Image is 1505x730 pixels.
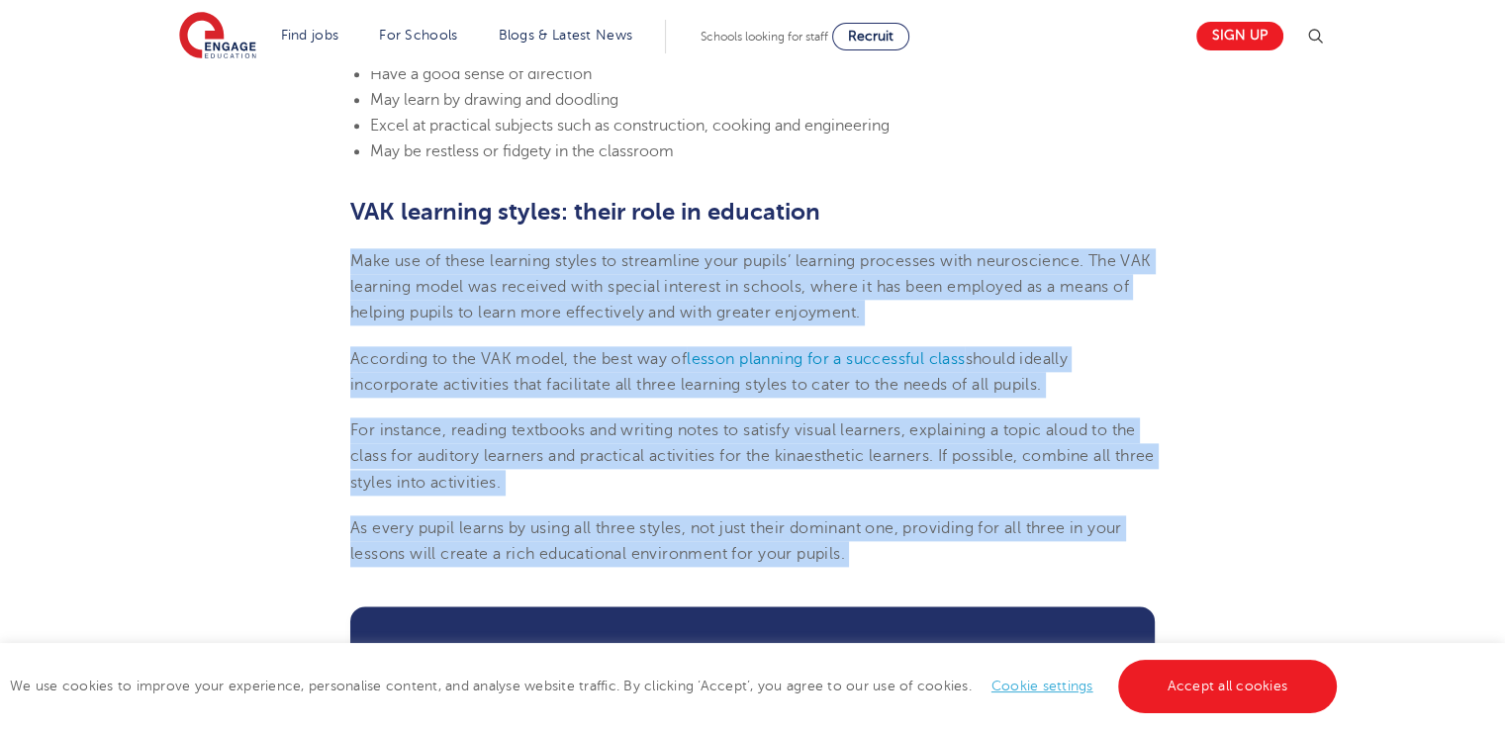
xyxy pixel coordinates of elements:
[281,28,339,43] a: Find jobs
[701,30,828,44] span: Schools looking for staff
[1196,22,1283,50] a: Sign up
[10,679,1342,693] span: We use cookies to improve your experience, personalise content, and analyse website traffic. By c...
[370,142,674,160] span: May be restless or fidgety in the classroom
[687,350,965,368] a: lesson planning for a successful class
[848,29,894,44] span: Recruit
[350,198,820,226] b: VAK learning styles: their role in education
[379,28,457,43] a: For Schools
[370,65,592,83] span: Have a good sense of direction
[179,12,256,61] img: Engage Education
[350,350,1068,394] span: should ideally incorporate activities that facilitate all three learning styles to cater to the n...
[370,91,618,109] span: May learn by drawing and doodling
[370,117,890,135] span: Excel at practical subjects such as construction, cooking and engineering
[350,421,1155,492] span: For instance, reading textbooks and writing notes to satisfy visual learners, explaining a topic ...
[350,350,687,368] span: According to the VAK model, the best way of
[1118,660,1338,713] a: Accept all cookies
[832,23,909,50] a: Recruit
[991,679,1093,693] a: Cookie settings
[350,252,1151,322] span: Make use of these learning styles to streamline your pupils’ learning processes with neuroscience...
[499,28,633,43] a: Blogs & Latest News
[350,519,1122,563] span: As every pupil learns by using all three styles, not just their dominant one, providing for all t...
